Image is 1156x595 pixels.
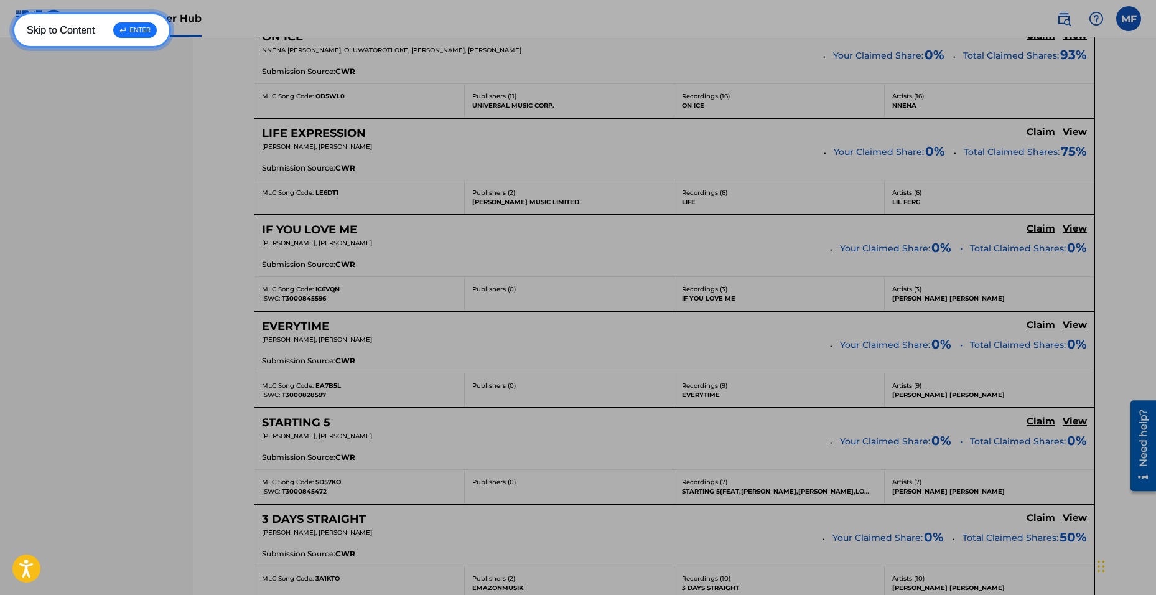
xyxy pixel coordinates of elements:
span: CWR [335,259,355,270]
span: Submission Source: [262,66,335,77]
h5: Claim [1027,223,1055,235]
p: Publishers ( 0 ) [472,284,667,294]
p: Artists ( 9 ) [892,381,1088,390]
p: Recordings ( 16 ) [682,91,877,101]
span: ISWC: [262,487,280,495]
h5: Claim [1027,126,1055,138]
span: 3A1KTO [315,574,340,583]
p: Publishers ( 0 ) [472,381,667,390]
span: 0 % [931,238,951,257]
span: Your Claimed Share: [840,435,930,448]
p: [PERSON_NAME] [PERSON_NAME] [892,294,1088,303]
div: Chat Widget [1094,535,1156,595]
span: 0 % [931,335,951,354]
span: 50 % [1060,528,1087,546]
span: Your Claimed Share: [840,339,930,352]
p: Artists ( 3 ) [892,284,1088,294]
div: User Menu [1116,6,1141,31]
p: Recordings ( 10 ) [682,574,877,583]
p: Publishers ( 2 ) [472,574,667,583]
h5: Claim [1027,512,1055,524]
p: NNENA [892,101,1088,110]
span: IC6VQN [315,285,340,293]
img: MLC Logo [15,9,63,27]
p: EVERYTIME [682,390,877,400]
h5: View [1063,319,1087,331]
span: Submission Source: [262,548,335,560]
div: Help [1084,6,1109,31]
span: MLC Song Code: [262,382,314,390]
span: ISWC: [262,391,280,399]
p: 3 DAYS STRAIGHT [682,583,877,593]
span: ISWC: [262,294,280,302]
h5: EVERYTIME [262,319,329,334]
span: Your Claimed Share: [833,49,923,62]
span: 0 % [931,431,951,450]
span: T3000845596 [282,294,326,302]
p: Recordings ( 9 ) [682,381,877,390]
p: Artists ( 6 ) [892,188,1088,197]
h5: Claim [1027,416,1055,428]
img: search [1056,11,1071,26]
span: Total Claimed Shares: [970,435,1066,448]
p: [PERSON_NAME] [PERSON_NAME] [892,583,1088,593]
p: [PERSON_NAME] [PERSON_NAME] [892,487,1088,496]
span: 0% [1067,335,1087,354]
p: LIL FERG [892,197,1088,207]
span: EA7B5L [315,382,341,390]
div: Drag [1098,548,1105,585]
span: Total Claimed Shares: [963,50,1059,61]
span: CWR [335,548,355,560]
a: View [1063,319,1087,333]
span: Total Claimed Shares: [970,339,1066,352]
span: Submission Source: [262,162,335,174]
h5: IF YOU LOVE ME [262,223,357,237]
h5: 3 DAYS STRAIGHT [262,512,366,527]
span: CWR [335,355,355,367]
img: help [1089,11,1104,26]
p: IF YOU LOVE ME [682,294,877,303]
span: CWR [335,66,355,77]
h5: Claim [1027,319,1055,331]
img: Top Rightsholder [111,11,126,26]
p: UNIVERSAL MUSIC CORP. [472,101,667,110]
span: MLC Song Code: [262,285,314,293]
span: CWR [335,452,355,463]
p: Recordings ( 3 ) [682,284,877,294]
h5: View [1063,126,1087,138]
p: ON ICE [682,101,877,110]
span: T3000828597 [282,391,326,399]
span: NNENA [PERSON_NAME], OLUWATOROTI OKE, [PERSON_NAME], [PERSON_NAME] [262,46,521,54]
h5: LIFE EXPRESSION [262,126,366,141]
span: LE6DT1 [315,189,338,197]
p: [PERSON_NAME] [PERSON_NAME] [892,390,1088,400]
span: 0 % [925,45,944,64]
p: [PERSON_NAME] MUSIC LIMITED [472,197,667,207]
span: 0% [1067,238,1087,257]
span: [PERSON_NAME], [PERSON_NAME] [262,239,372,247]
span: MLC Song Code: [262,92,314,100]
a: View [1063,126,1087,140]
p: EMAZONMUSIK [472,583,667,593]
span: Total Claimed Shares: [964,146,1060,157]
span: 0 % [924,528,944,546]
span: Member Hub [133,11,202,26]
a: Public Search [1051,6,1076,31]
p: Artists ( 7 ) [892,477,1088,487]
span: Submission Source: [262,259,335,270]
span: MLC Song Code: [262,189,314,197]
p: Publishers ( 11 ) [472,91,667,101]
p: Recordings ( 7 ) [682,477,877,487]
span: [PERSON_NAME], [PERSON_NAME] [262,528,372,536]
p: Artists ( 16 ) [892,91,1088,101]
h5: View [1063,223,1087,235]
span: Total Claimed Shares: [963,532,1058,543]
p: Recordings ( 6 ) [682,188,877,197]
span: [PERSON_NAME], [PERSON_NAME] [262,432,372,440]
span: 75 % [1061,142,1087,161]
span: [PERSON_NAME], [PERSON_NAME] [262,335,372,344]
h5: View [1063,416,1087,428]
span: 93 % [1060,45,1087,64]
